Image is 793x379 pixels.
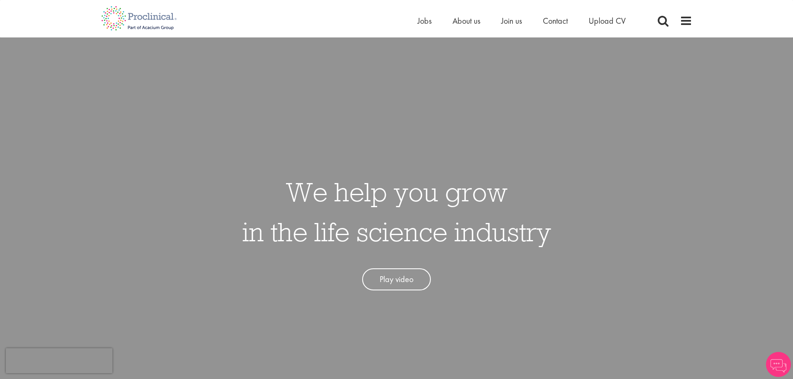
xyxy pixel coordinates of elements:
a: Upload CV [589,15,626,26]
a: Join us [501,15,522,26]
a: About us [452,15,480,26]
a: Jobs [418,15,432,26]
h1: We help you grow in the life science industry [242,172,551,252]
a: Contact [543,15,568,26]
img: Chatbot [766,352,791,377]
a: Play video [362,268,431,290]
